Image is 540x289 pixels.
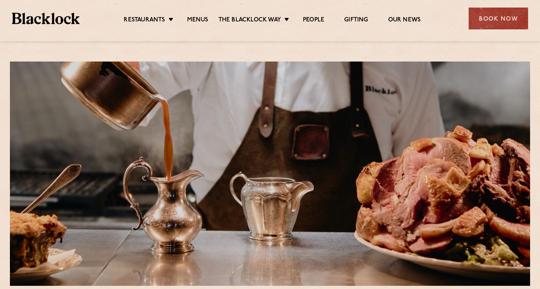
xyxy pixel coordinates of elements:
[303,16,324,25] a: People
[388,16,421,25] a: Our News
[124,16,165,25] a: Restaurants
[469,8,528,29] div: Book Now
[218,16,281,25] a: The Blacklock Way
[187,16,209,25] a: Menus
[12,13,80,24] img: BL_Textured_Logo-footer-cropped.svg
[344,16,368,25] a: Gifting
